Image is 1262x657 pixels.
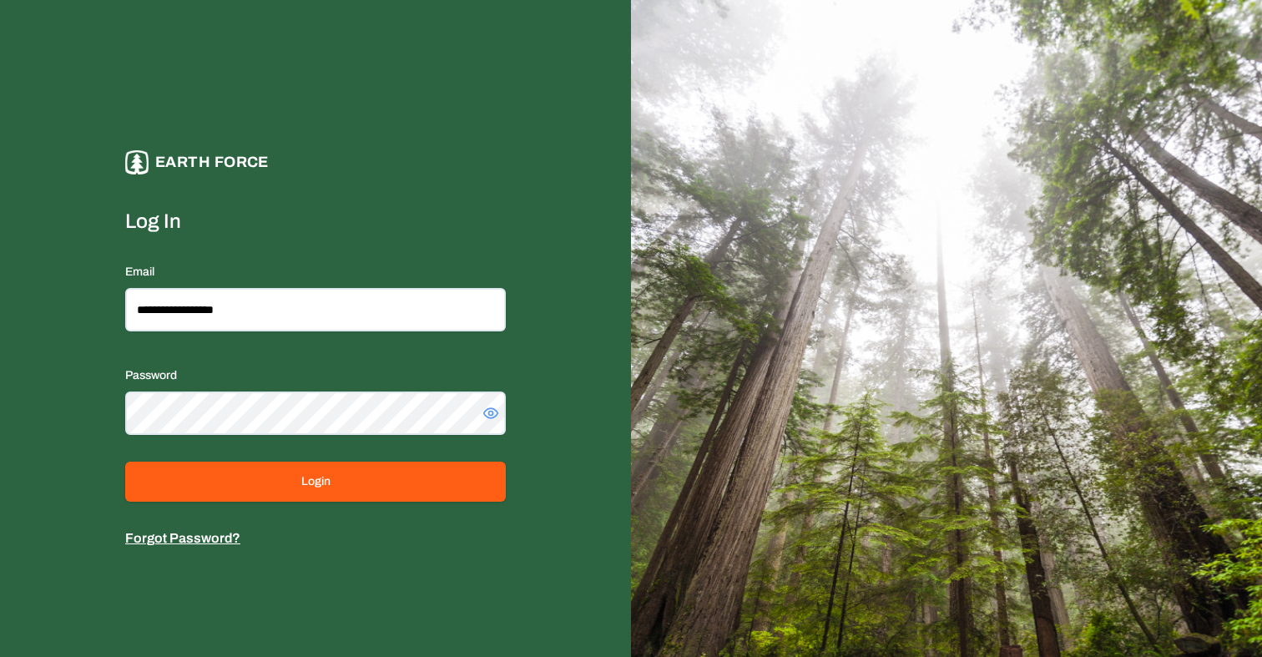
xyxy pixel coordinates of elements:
[125,369,177,382] label: Password
[125,528,506,548] p: Forgot Password?
[125,462,506,502] button: Login
[125,150,149,174] img: earthforce-logo-white-uG4MPadI.svg
[125,208,506,235] label: Log In
[125,265,154,278] label: Email
[155,150,269,174] p: Earth force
